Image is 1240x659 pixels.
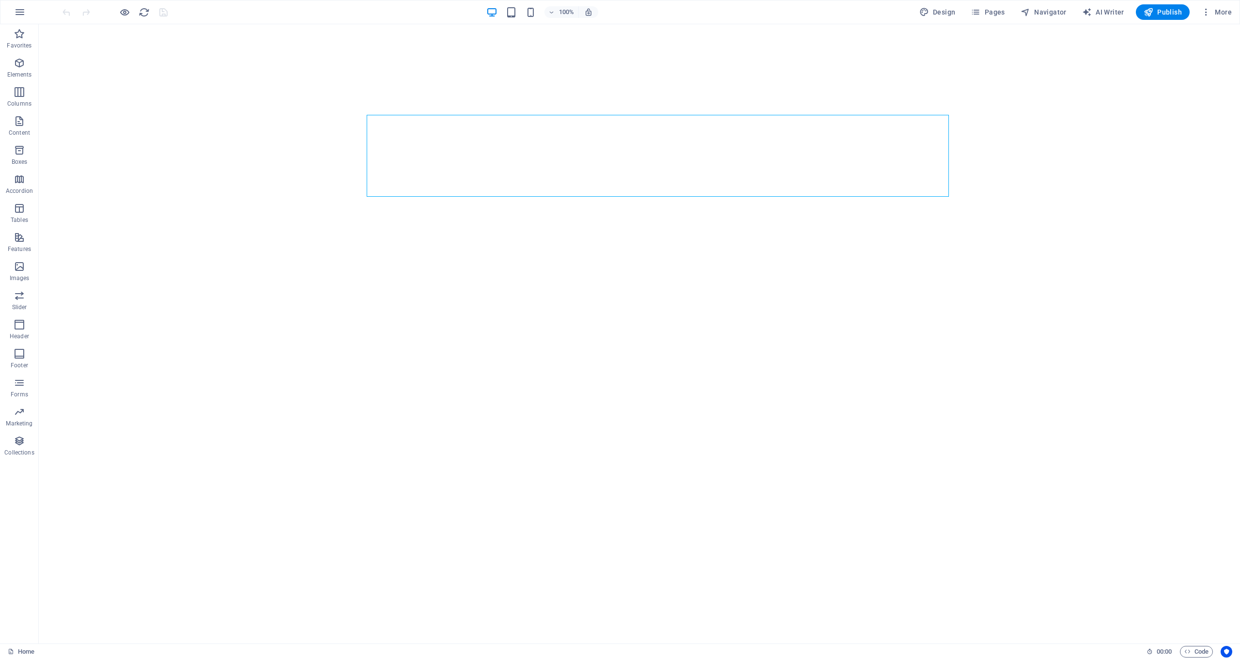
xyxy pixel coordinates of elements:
p: Header [10,332,29,340]
button: Usercentrics [1221,646,1232,658]
p: Slider [12,303,27,311]
span: AI Writer [1082,7,1124,17]
a: Click to cancel selection. Double-click to open Pages [8,646,34,658]
button: 100% [544,6,579,18]
button: More [1197,4,1236,20]
span: Navigator [1021,7,1067,17]
p: Columns [7,100,31,108]
span: Publish [1144,7,1182,17]
button: Click here to leave preview mode and continue editing [119,6,130,18]
p: Tables [11,216,28,224]
p: Favorites [7,42,31,49]
button: AI Writer [1078,4,1128,20]
p: Images [10,274,30,282]
span: : [1163,648,1165,655]
span: Design [919,7,956,17]
h6: Session time [1147,646,1172,658]
p: Elements [7,71,32,78]
p: Footer [11,361,28,369]
button: Publish [1136,4,1190,20]
span: Code [1184,646,1209,658]
p: Marketing [6,420,32,427]
button: Pages [967,4,1008,20]
div: Design (Ctrl+Alt+Y) [915,4,960,20]
button: Code [1180,646,1213,658]
p: Forms [11,391,28,398]
h6: 100% [559,6,574,18]
i: On resize automatically adjust zoom level to fit chosen device. [584,8,593,16]
p: Features [8,245,31,253]
p: Collections [4,449,34,456]
span: More [1201,7,1232,17]
span: 00 00 [1157,646,1172,658]
button: Design [915,4,960,20]
button: reload [138,6,150,18]
span: Pages [971,7,1005,17]
i: Reload page [139,7,150,18]
p: Accordion [6,187,33,195]
p: Boxes [12,158,28,166]
p: Content [9,129,30,137]
button: Navigator [1017,4,1070,20]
